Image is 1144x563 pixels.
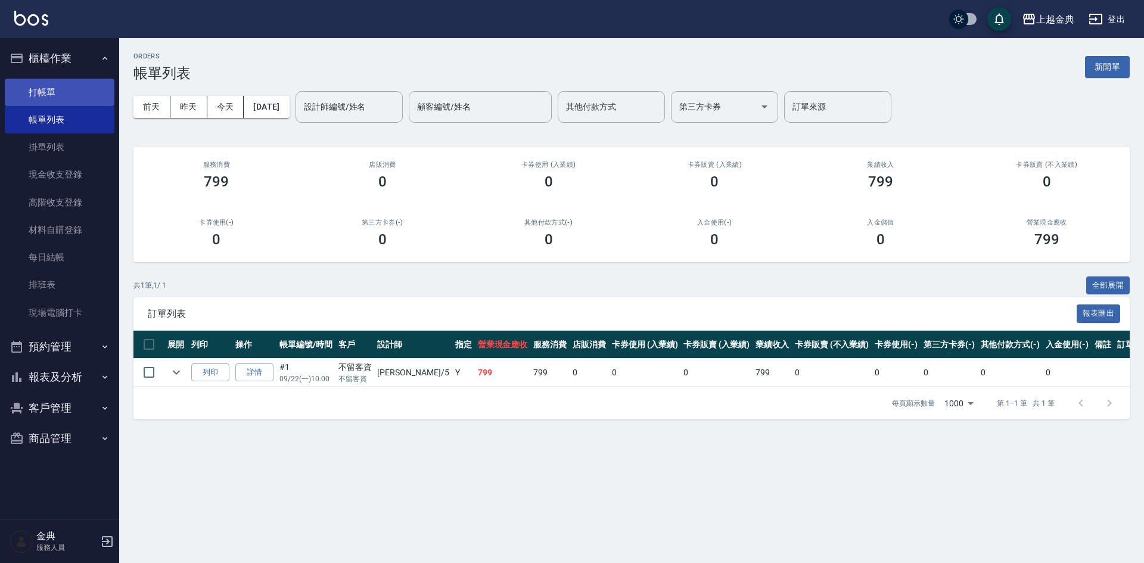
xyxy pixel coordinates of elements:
[1092,331,1114,359] th: 備註
[378,231,387,248] h3: 0
[609,331,681,359] th: 卡券使用 (入業績)
[5,331,114,362] button: 預約管理
[207,96,244,118] button: 今天
[14,11,48,26] img: Logo
[792,359,872,387] td: 0
[167,363,185,381] button: expand row
[235,363,273,382] a: 詳情
[978,331,1043,359] th: 其他付款方式(-)
[10,530,33,553] img: Person
[314,161,452,169] h2: 店販消費
[452,331,475,359] th: 指定
[5,299,114,326] a: 現場電腦打卡
[812,161,950,169] h2: 業績收入
[876,231,885,248] h3: 0
[978,219,1115,226] h2: 營業現金應收
[374,331,452,359] th: 設計師
[530,359,570,387] td: 799
[5,362,114,393] button: 報表及分析
[5,189,114,216] a: 高階收支登錄
[978,359,1043,387] td: 0
[133,96,170,118] button: 前天
[133,280,166,291] p: 共 1 筆, 1 / 1
[680,359,753,387] td: 0
[475,331,531,359] th: 營業現金應收
[191,363,229,382] button: 列印
[475,359,531,387] td: 799
[753,359,792,387] td: 799
[872,359,921,387] td: 0
[680,331,753,359] th: 卡券販賣 (入業績)
[872,331,921,359] th: 卡券使用(-)
[1077,307,1121,319] a: 報表匯出
[530,331,570,359] th: 服務消費
[5,244,114,271] a: 每日結帳
[5,133,114,161] a: 掛單列表
[755,97,774,116] button: Open
[1043,359,1092,387] td: 0
[5,106,114,133] a: 帳單列表
[5,161,114,188] a: 現金收支登錄
[374,359,452,387] td: [PERSON_NAME] /5
[5,79,114,106] a: 打帳單
[314,219,452,226] h2: 第三方卡券(-)
[545,173,553,190] h3: 0
[5,271,114,298] a: 排班表
[452,359,475,387] td: Y
[921,359,978,387] td: 0
[279,374,332,384] p: 09/22 (一) 10:00
[868,173,893,190] h3: 799
[646,161,784,169] h2: 卡券販賣 (入業績)
[36,530,97,542] h5: 金典
[892,398,935,409] p: 每頁顯示數量
[133,52,191,60] h2: ORDERS
[148,308,1077,320] span: 訂單列表
[1077,304,1121,323] button: 報表匯出
[609,359,681,387] td: 0
[5,43,114,74] button: 櫃檯作業
[940,387,978,419] div: 1000
[338,374,372,384] p: 不留客資
[276,331,335,359] th: 帳單編號/時間
[1043,173,1051,190] h3: 0
[812,219,950,226] h2: 入金儲值
[204,173,229,190] h3: 799
[338,361,372,374] div: 不留客資
[5,216,114,244] a: 材料自購登錄
[570,359,609,387] td: 0
[148,219,285,226] h2: 卡券使用(-)
[170,96,207,118] button: 昨天
[1084,8,1130,30] button: 登出
[792,331,872,359] th: 卡券販賣 (不入業績)
[1036,12,1074,27] div: 上越金典
[1034,231,1059,248] h3: 799
[5,423,114,454] button: 商品管理
[378,173,387,190] h3: 0
[570,331,609,359] th: 店販消費
[335,331,375,359] th: 客戶
[978,161,1115,169] h2: 卡券販賣 (不入業績)
[188,331,232,359] th: 列印
[997,398,1055,409] p: 第 1–1 筆 共 1 筆
[1085,56,1130,78] button: 新開單
[1086,276,1130,295] button: 全部展開
[710,231,719,248] h3: 0
[164,331,188,359] th: 展開
[480,219,617,226] h2: 其他付款方式(-)
[244,96,289,118] button: [DATE]
[276,359,335,387] td: #1
[148,161,285,169] h3: 服務消費
[212,231,220,248] h3: 0
[133,65,191,82] h3: 帳單列表
[1043,331,1092,359] th: 入金使用(-)
[1017,7,1079,32] button: 上越金典
[1085,61,1130,72] a: 新開單
[921,331,978,359] th: 第三方卡券(-)
[36,542,97,553] p: 服務人員
[480,161,617,169] h2: 卡券使用 (入業績)
[545,231,553,248] h3: 0
[987,7,1011,31] button: save
[232,331,276,359] th: 操作
[5,393,114,424] button: 客戶管理
[753,331,792,359] th: 業績收入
